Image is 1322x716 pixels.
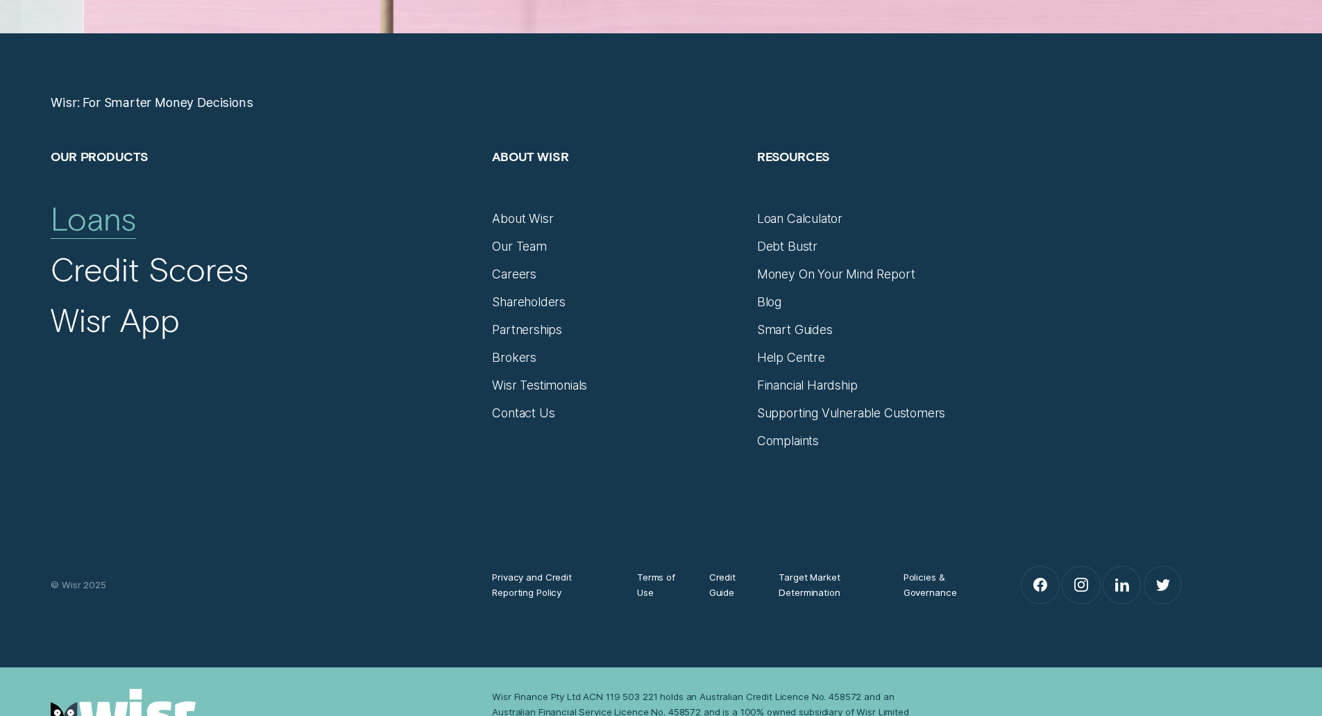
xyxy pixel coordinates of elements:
a: Supporting Vulnerable Customers [757,406,946,421]
a: About Wisr [492,211,553,226]
a: Credit Scores [51,249,248,290]
h2: Our Products [51,149,477,211]
h2: Resources [757,149,1006,211]
a: Facebook [1022,567,1058,603]
a: Brokers [492,350,536,365]
a: LinkedIn [1103,567,1140,603]
a: Instagram [1062,567,1099,603]
a: Partnerships [492,322,562,338]
a: Terms of Use [637,569,681,600]
a: Contact Us [492,406,554,421]
a: Target Market Determination [779,569,875,600]
a: Shareholders [492,294,566,310]
a: Wisr: For Smarter Money Decisions [51,95,253,110]
a: Twitter [1144,567,1181,603]
a: Credit Guide [709,569,752,600]
a: Financial Hardship [757,378,858,393]
a: Loans [51,199,135,239]
a: Loan Calculator [757,211,842,226]
a: Privacy and Credit Reporting Policy [492,569,609,600]
div: © Wisr 2025 [43,577,484,592]
a: Wisr Testimonials [492,378,587,393]
a: Complaints [757,433,819,449]
a: Help Centre [757,350,825,365]
a: Smart Guides [757,322,833,338]
a: Our Team [492,239,547,254]
a: Wisr App [51,300,179,340]
a: Blog [757,294,781,310]
a: Debt Bustr [757,239,817,254]
a: Careers [492,267,536,282]
a: Money On Your Mind Report [757,267,915,282]
a: Policies & Governance [904,569,978,600]
h2: About Wisr [492,149,741,211]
